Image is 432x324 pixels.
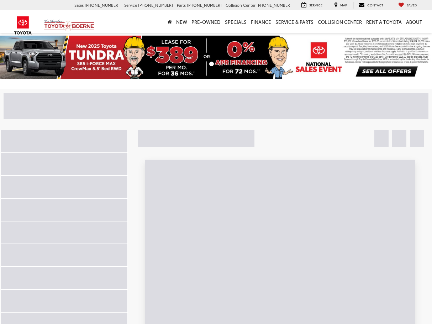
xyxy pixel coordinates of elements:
[177,2,186,8] span: Parts
[353,2,389,9] a: Contact
[226,2,255,8] span: Collision Center
[74,2,84,8] span: Sales
[404,10,424,33] a: About
[124,2,137,8] span: Service
[249,10,273,33] a: Finance
[10,14,36,37] img: Toyota
[364,10,404,33] a: Rent a Toyota
[189,10,223,33] a: Pre-Owned
[257,2,291,8] span: [PHONE_NUMBER]
[273,10,316,33] a: Service & Parts: Opens in a new tab
[296,2,328,9] a: Service
[138,2,173,8] span: [PHONE_NUMBER]
[340,2,347,7] span: Map
[309,2,322,7] span: Service
[174,10,189,33] a: New
[407,2,417,7] span: Saved
[165,10,174,33] a: Home
[316,10,364,33] a: Collision Center
[223,10,249,33] a: Specials
[367,2,383,7] span: Contact
[329,2,352,9] a: Map
[187,2,222,8] span: [PHONE_NUMBER]
[393,2,422,9] a: My Saved Vehicles
[85,2,120,8] span: [PHONE_NUMBER]
[44,19,95,32] img: Vic Vaughan Toyota of Boerne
